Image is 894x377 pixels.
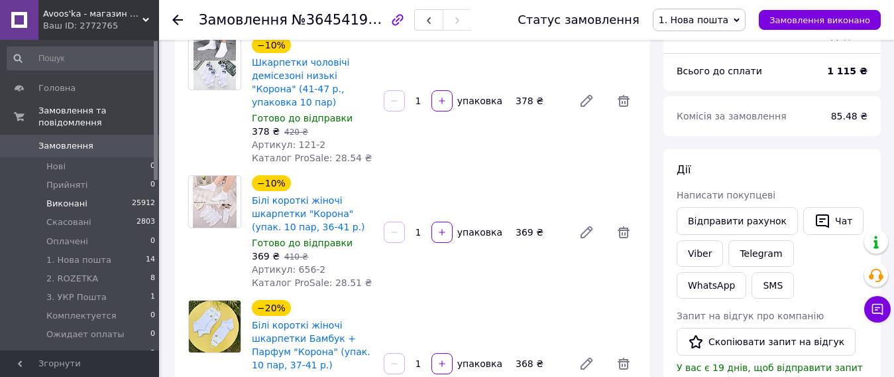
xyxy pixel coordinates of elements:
[677,240,723,267] a: Viber
[199,12,288,28] span: Замовлення
[252,57,349,108] a: Шкарпетки чоловічі демісезоні низькі "Корона" (41-47 р., упаковка 10 пар)
[677,272,746,299] a: WhatsApp
[150,348,155,360] span: 2
[252,139,325,150] span: Артикул: 121-2
[150,310,155,322] span: 0
[43,8,142,20] span: Avoos'ka - магазин для Вашого дому та комфорту,)
[7,46,156,70] input: Пошук
[252,264,325,275] span: Артикул: 656-2
[46,273,98,285] span: 2. ROZETKA
[46,348,131,360] span: Ож. отг. со склада
[610,219,637,246] span: Видалити
[827,66,867,76] b: 1 115 ₴
[252,195,365,232] a: Білі короткі жіночі шкарпетки "Корона" (упак. 10 пар, 36-41 р.)
[46,198,87,210] span: Виконані
[573,88,600,114] a: Редагувати
[677,207,798,235] button: Відправити рахунок
[573,350,600,377] a: Редагувати
[46,254,111,266] span: 1. Нова пошта
[252,251,280,262] span: 369 ₴
[150,273,155,285] span: 8
[38,140,93,152] span: Замовлення
[454,94,504,108] div: упаковка
[252,175,291,191] div: −10%
[292,11,386,28] span: №364541968
[150,161,155,173] span: 0
[831,31,867,41] span: Додати
[252,37,291,53] div: −10%
[677,311,824,321] span: Запит на відгук про компанію
[150,179,155,191] span: 0
[252,113,353,123] span: Готово до відправки
[150,329,155,340] span: 0
[189,301,241,352] img: Білі короткі жіночі шкарпетки Бамбук + Парфум "Корона" (упак. 10 пар, 37-41 р.)
[454,226,504,239] div: упаковка
[677,31,714,41] span: Знижка
[252,153,372,163] span: Каталог ProSale: 28.54 ₴
[677,111,787,121] span: Комісія за замовлення
[146,254,155,266] span: 14
[752,272,794,299] button: SMS
[677,163,691,176] span: Дії
[510,92,568,110] div: 378 ₴
[518,13,640,27] div: Статус замовлення
[150,236,155,248] span: 0
[137,216,155,228] span: 2803
[46,179,87,191] span: Прийняті
[864,296,891,323] button: Чат з покупцем
[573,219,600,246] a: Редагувати
[46,216,91,228] span: Скасовані
[803,207,864,235] button: Чат
[46,291,107,303] span: 3. УКР Пошта
[610,350,637,377] span: Видалити
[510,223,568,242] div: 369 ₴
[46,236,88,248] span: Оплачені
[46,310,116,322] span: Комплектуется
[46,161,66,173] span: Нові
[38,105,159,129] span: Замовлення та повідомлення
[252,126,280,137] span: 378 ₴
[132,198,155,210] span: 25912
[252,320,370,370] a: Білі короткі жіночі шкарпетки Бамбук + Парфум "Корона" (упак. 10 пар, 37-41 р.)
[252,238,353,248] span: Готово до відправки
[38,82,76,94] span: Головна
[769,15,870,25] span: Замовлення виконано
[284,252,308,262] span: 410 ₴
[831,111,867,121] span: 85.48 ₴
[193,176,236,228] img: Білі короткі жіночі шкарпетки "Корона" (упак. 10 пар, 36-41 р.)
[610,88,637,114] span: Видалити
[252,300,291,316] div: −20%
[677,328,856,356] button: Скопіювати запит на відгук
[172,13,183,27] div: Повернутися назад
[728,240,793,267] a: Telegram
[194,38,236,90] img: Шкарпетки чоловічі демісезоні низькі "Корона" (41-47 р., упаковка 10 пар)
[46,329,125,340] span: Ожидает оплаты
[150,291,155,303] span: 1
[759,10,881,30] button: Замовлення виконано
[677,66,762,76] span: Всього до сплати
[454,357,504,370] div: упаковка
[284,127,308,137] span: 420 ₴
[510,354,568,373] div: 368 ₴
[659,15,728,25] span: 1. Нова пошта
[43,20,159,32] div: Ваш ID: 2772765
[252,277,372,288] span: Каталог ProSale: 28.51 ₴
[677,190,775,200] span: Написати покупцеві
